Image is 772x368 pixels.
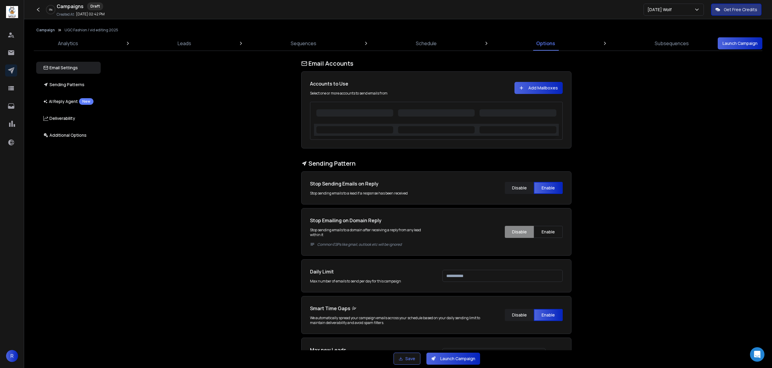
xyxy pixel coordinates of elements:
button: Campaign [36,28,55,33]
p: Sequences [291,40,316,47]
button: Launch Campaign [718,37,762,49]
img: logo [6,6,18,18]
p: Schedule [416,40,437,47]
p: Email Settings [43,65,78,71]
p: [DATE] 02:42 PM [76,12,105,17]
p: Leads [178,40,191,47]
button: Email Settings [36,62,101,74]
p: UGC Fashion / vid editing 2025 [65,28,118,33]
a: Schedule [412,36,440,51]
p: Created At: [57,12,75,17]
a: Leads [174,36,195,51]
button: R [6,350,18,362]
p: Subsequences [655,40,689,47]
p: Get Free Credits [724,7,757,13]
a: Options [533,36,559,51]
p: [DATE] Wolf [647,7,674,13]
p: Options [536,40,555,47]
div: Open Intercom Messenger [750,347,764,362]
h1: Campaigns [57,3,84,10]
a: Analytics [54,36,82,51]
p: Analytics [58,40,78,47]
button: Get Free Credits [711,4,761,16]
h1: Email Accounts [301,59,571,68]
p: 0 % [49,8,52,11]
a: Subsequences [651,36,692,51]
div: Draft [87,2,103,10]
a: Sequences [287,36,320,51]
